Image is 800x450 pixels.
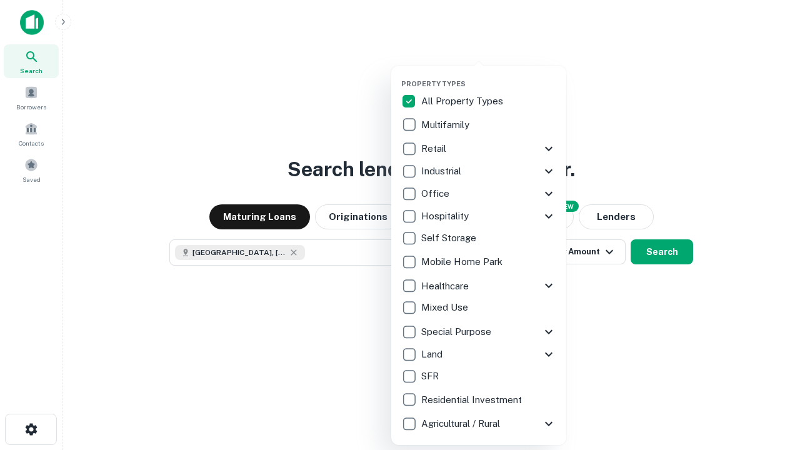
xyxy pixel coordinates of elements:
p: Land [421,347,445,362]
p: Retail [421,141,449,156]
div: Healthcare [401,274,556,297]
div: Hospitality [401,205,556,227]
div: Office [401,182,556,205]
div: Retail [401,137,556,160]
p: SFR [421,369,441,384]
div: Agricultural / Rural [401,412,556,435]
p: Industrial [421,164,464,179]
p: Mixed Use [421,300,471,315]
p: Office [421,186,452,201]
iframe: Chat Widget [737,350,800,410]
p: Residential Investment [421,392,524,407]
p: Multifamily [421,117,472,132]
div: Industrial [401,160,556,182]
p: Special Purpose [421,324,494,339]
p: Self Storage [421,231,479,246]
p: Hospitality [421,209,471,224]
p: Healthcare [421,279,471,294]
div: Land [401,343,556,366]
div: Special Purpose [401,321,556,343]
span: Property Types [401,80,466,87]
p: All Property Types [421,94,506,109]
p: Mobile Home Park [421,254,505,269]
p: Agricultural / Rural [421,416,502,431]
